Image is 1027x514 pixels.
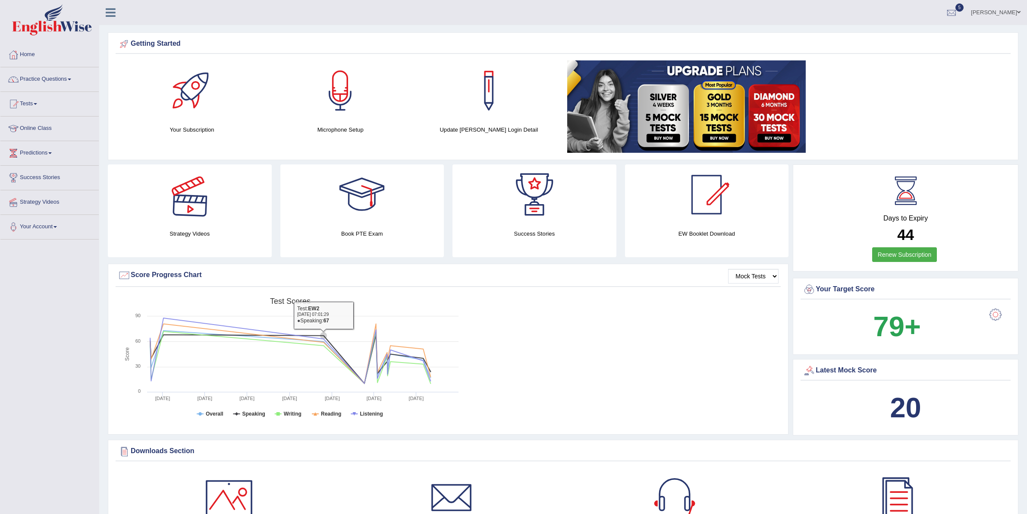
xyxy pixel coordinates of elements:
[567,60,806,153] img: small5.jpg
[0,92,99,114] a: Tests
[803,283,1008,296] div: Your Target Score
[0,43,99,64] a: Home
[135,363,141,369] text: 30
[625,229,789,238] h4: EW Booklet Download
[0,67,99,89] a: Practice Questions
[452,229,616,238] h4: Success Stories
[873,311,921,342] b: 79+
[239,396,254,401] tspan: [DATE]
[803,364,1008,377] div: Latest Mock Score
[0,166,99,187] a: Success Stories
[280,229,444,238] h4: Book PTE Exam
[282,396,297,401] tspan: [DATE]
[270,125,410,134] h4: Microphone Setup
[124,347,130,361] tspan: Score
[135,313,141,318] text: 90
[155,396,170,401] tspan: [DATE]
[118,38,1008,50] div: Getting Started
[360,411,383,417] tspan: Listening
[890,392,921,423] b: 20
[321,411,341,417] tspan: Reading
[367,396,382,401] tspan: [DATE]
[0,117,99,138] a: Online Class
[0,190,99,212] a: Strategy Videos
[0,141,99,163] a: Predictions
[198,396,213,401] tspan: [DATE]
[138,388,141,394] text: 0
[872,247,937,262] a: Renew Subscription
[122,125,262,134] h4: Your Subscription
[409,396,424,401] tspan: [DATE]
[284,411,302,417] tspan: Writing
[270,297,311,306] tspan: Test scores
[0,215,99,237] a: Your Account
[118,445,1008,458] div: Downloads Section
[108,229,272,238] h4: Strategy Videos
[803,214,1008,222] h4: Days to Expiry
[955,3,964,12] span: 5
[206,411,223,417] tspan: Overall
[419,125,559,134] h4: Update [PERSON_NAME] Login Detail
[118,269,779,282] div: Score Progress Chart
[135,338,141,344] text: 60
[242,411,265,417] tspan: Speaking
[325,396,340,401] tspan: [DATE]
[897,226,914,243] b: 44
